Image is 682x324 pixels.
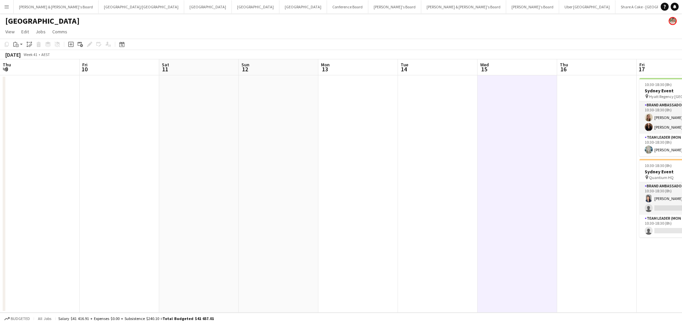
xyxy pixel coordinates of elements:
[279,0,327,13] button: [GEOGRAPHIC_DATA]
[19,27,32,36] a: Edit
[11,316,30,321] span: Budgeted
[184,0,232,13] button: [GEOGRAPHIC_DATA]
[41,52,50,57] div: AEST
[21,29,29,35] span: Edit
[58,316,214,321] div: Salary $41 416.91 + Expenses $0.00 + Subsistence $240.10 =
[163,316,214,321] span: Total Budgeted $41 657.01
[669,17,677,25] app-user-avatar: Arrence Torres
[50,27,70,36] a: Comms
[5,51,21,58] div: [DATE]
[14,0,99,13] button: [PERSON_NAME] & [PERSON_NAME]'s Board
[36,29,46,35] span: Jobs
[368,0,421,13] button: [PERSON_NAME]'s Board
[37,316,53,321] span: All jobs
[99,0,184,13] button: [GEOGRAPHIC_DATA]/[GEOGRAPHIC_DATA]
[506,0,559,13] button: [PERSON_NAME]'s Board
[3,27,17,36] a: View
[421,0,506,13] button: [PERSON_NAME] & [PERSON_NAME]'s Board
[5,16,80,26] h1: [GEOGRAPHIC_DATA]
[232,0,279,13] button: [GEOGRAPHIC_DATA]
[52,29,67,35] span: Comms
[33,27,48,36] a: Jobs
[22,52,39,57] span: Week 41
[3,315,31,322] button: Budgeted
[327,0,368,13] button: Conference Board
[5,29,15,35] span: View
[559,0,615,13] button: Uber [GEOGRAPHIC_DATA]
